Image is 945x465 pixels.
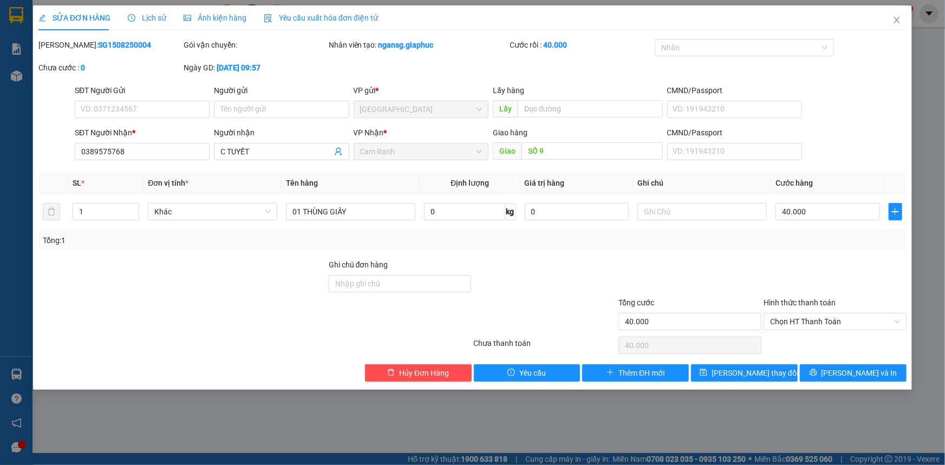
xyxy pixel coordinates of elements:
[184,14,191,22] span: picture
[519,367,546,379] span: Yêu cầu
[582,364,689,382] button: plusThêm ĐH mới
[128,14,166,22] span: Lịch sử
[91,51,149,65] li: (c) 2017
[214,127,349,139] div: Người nhận
[98,41,151,49] b: SG1508250004
[118,14,144,40] img: logo.jpg
[607,369,614,377] span: plus
[360,143,482,160] span: Cam Ranh
[334,147,343,156] span: user-add
[154,204,271,220] span: Khác
[493,128,527,137] span: Giao hàng
[365,364,472,382] button: deleteHủy Đơn Hàng
[399,367,449,379] span: Hủy Đơn Hàng
[775,179,813,187] span: Cước hàng
[75,127,210,139] div: SĐT Người Nhận
[360,101,482,117] span: Sài Gòn
[510,39,653,51] div: Cước rồi :
[618,298,654,307] span: Tổng cước
[67,16,108,104] b: [PERSON_NAME] - Gửi khách hàng
[800,364,907,382] button: printer[PERSON_NAME] và In
[810,369,817,377] span: printer
[505,203,516,220] span: kg
[264,14,272,23] img: icon
[493,100,518,117] span: Lấy
[184,39,327,51] div: Gói vận chuyển:
[81,63,85,72] b: 0
[507,369,515,377] span: exclamation-circle
[148,179,188,187] span: Đơn vị tính
[264,14,378,22] span: Yêu cầu xuất hóa đơn điện tử
[354,84,488,96] div: VP gửi
[618,367,664,379] span: Thêm ĐH mới
[493,142,522,160] span: Giao
[474,364,581,382] button: exclamation-circleYêu cầu
[522,142,663,160] input: Dọc đường
[286,179,318,187] span: Tên hàng
[493,86,524,95] span: Lấy hàng
[43,203,60,220] button: delete
[75,84,210,96] div: SĐT Người Gửi
[91,41,149,50] b: [DOMAIN_NAME]
[543,41,567,49] b: 40.000
[387,369,395,377] span: delete
[518,100,663,117] input: Dọc đường
[667,127,802,139] div: CMND/Passport
[525,179,565,187] span: Giá trị hàng
[892,16,901,24] span: close
[184,14,246,22] span: Ảnh kiện hàng
[451,179,489,187] span: Định lượng
[379,41,434,49] b: ngansg.giaphuc
[329,275,472,292] input: Ghi chú đơn hàng
[329,260,388,269] label: Ghi chú đơn hàng
[14,70,61,177] b: [PERSON_NAME] - [PERSON_NAME]
[73,179,81,187] span: SL
[38,62,181,74] div: Chưa cước :
[633,173,771,194] th: Ghi chú
[770,313,900,330] span: Chọn HT Thanh Toán
[889,207,902,216] span: plus
[354,128,384,137] span: VP Nhận
[889,203,902,220] button: plus
[712,367,798,379] span: [PERSON_NAME] thay đổi
[691,364,798,382] button: save[PERSON_NAME] thay đổi
[38,39,181,51] div: [PERSON_NAME]:
[667,84,802,96] div: CMND/Passport
[822,367,897,379] span: [PERSON_NAME] và In
[882,5,912,36] button: Close
[38,14,110,22] span: SỬA ĐƠN HÀNG
[764,298,836,307] label: Hình thức thanh toán
[637,203,767,220] input: Ghi Chú
[184,62,327,74] div: Ngày GD:
[217,63,260,72] b: [DATE] 09:57
[473,337,618,356] div: Chưa thanh toán
[286,203,415,220] input: VD: Bàn, Ghế
[329,39,508,51] div: Nhân viên tạo:
[43,234,365,246] div: Tổng: 1
[700,369,707,377] span: save
[38,14,46,22] span: edit
[128,14,135,22] span: clock-circle
[214,84,349,96] div: Người gửi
